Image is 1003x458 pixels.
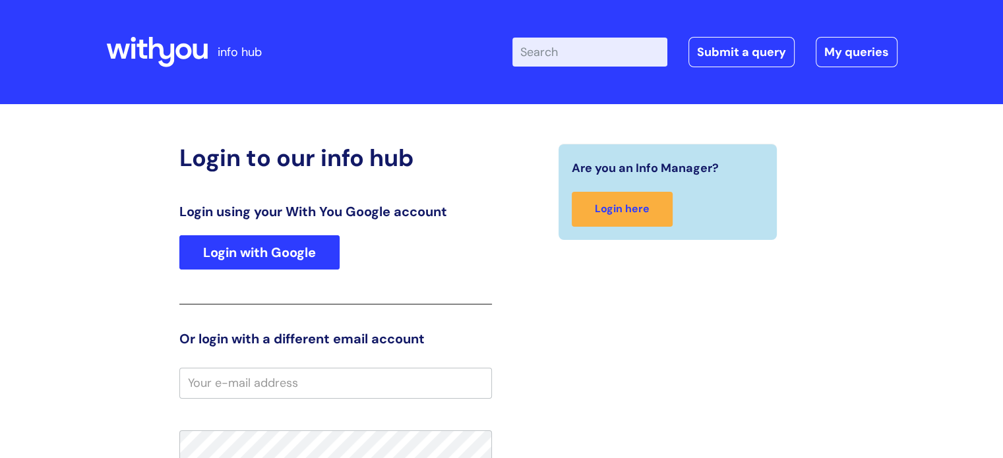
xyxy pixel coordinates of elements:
[688,37,795,67] a: Submit a query
[179,331,492,347] h3: Or login with a different email account
[218,42,262,63] p: info hub
[179,204,492,219] h3: Login using your With You Google account
[179,144,492,172] h2: Login to our info hub
[572,157,719,179] span: Are you an Info Manager?
[572,192,673,227] a: Login here
[816,37,897,67] a: My queries
[179,368,492,398] input: Your e-mail address
[179,235,340,270] a: Login with Google
[512,38,667,67] input: Search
